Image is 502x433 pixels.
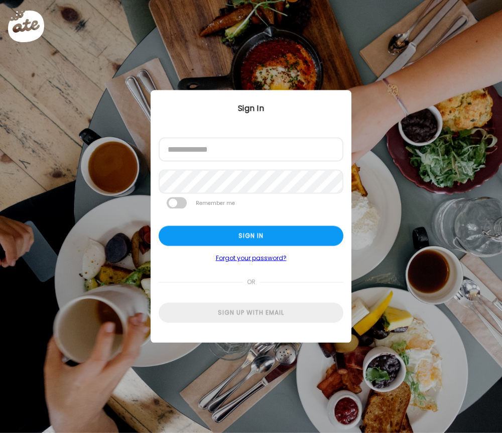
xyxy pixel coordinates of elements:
[159,226,343,246] div: Sign in
[195,197,236,209] label: Remember me
[243,272,260,292] span: or
[151,102,351,115] div: Sign In
[159,254,343,262] a: Forgot your password?
[159,303,343,323] div: Sign up with email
